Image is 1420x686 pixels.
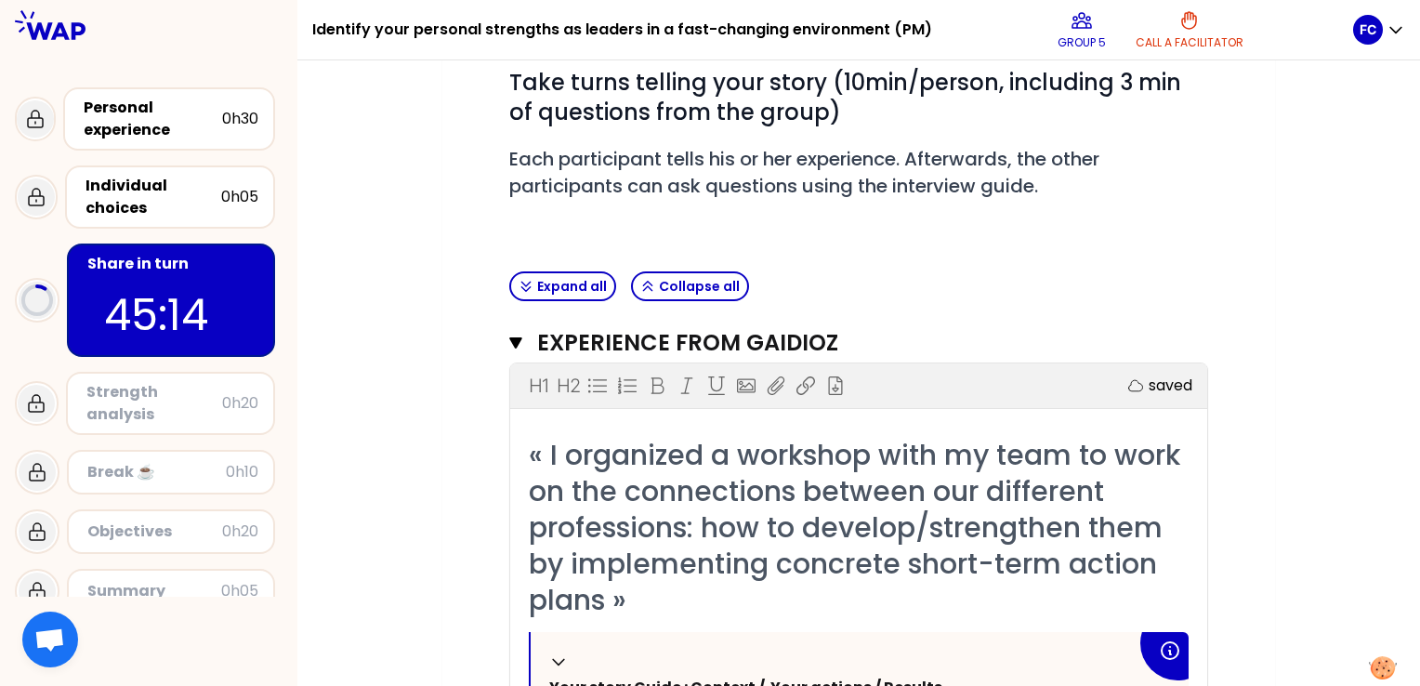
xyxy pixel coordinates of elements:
div: 0h30 [222,108,258,130]
div: Share in turn [87,253,258,275]
div: 0h05 [221,186,258,208]
div: Summary [87,580,221,602]
div: Objectives [87,521,222,543]
p: H1 [529,373,548,399]
h3: Experience from GAIDIOZ [537,328,1144,358]
p: saved [1149,375,1192,397]
button: Experience from GAIDIOZ [509,328,1208,358]
div: Strength analysis [86,381,222,426]
div: Individual choices [85,175,221,219]
button: Expand all [509,271,616,301]
p: FC [1360,20,1376,39]
p: Group 5 [1058,35,1106,50]
span: « I organized a workshop with my team to work on the connections between our different profession... [529,435,1188,620]
p: Call a facilitator [1136,35,1243,50]
div: 0h20 [222,521,258,543]
div: 0h10 [226,461,258,483]
div: Break ☕️ [87,461,226,483]
button: Collapse all [631,271,749,301]
span: Each participant tells his or her experience. Afterwards, the other participants can ask question... [509,146,1104,199]
p: H2 [557,373,580,399]
button: Group 5 [1050,2,1113,58]
button: FC [1353,15,1405,45]
div: 0h20 [222,392,258,415]
div: Personal experience [84,97,222,141]
div: Ouvrir le chat [22,612,78,667]
p: 45:14 [104,283,238,348]
button: Call a facilitator [1128,2,1251,58]
div: 0h05 [221,580,258,602]
span: Take turns telling your story (10min/person, including 3 min of questions from the group) [509,67,1187,127]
